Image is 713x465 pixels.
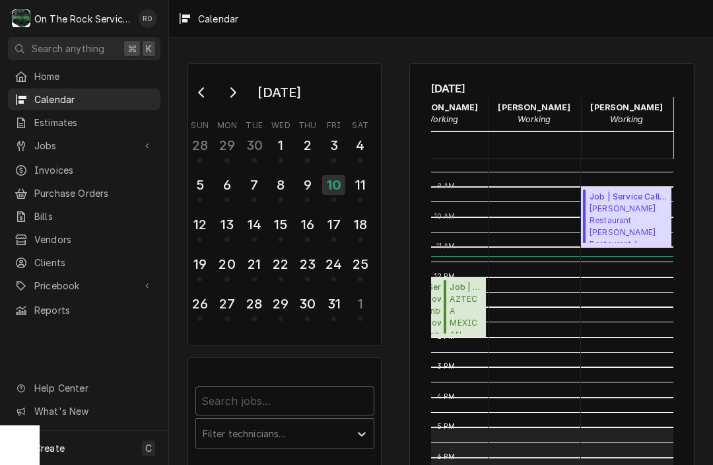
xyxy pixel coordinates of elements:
[350,254,370,274] div: 25
[8,89,160,110] a: Calendar
[297,215,318,234] div: 16
[34,116,154,129] span: Estimates
[217,294,237,314] div: 27
[195,386,374,415] input: Search jobs...
[434,392,459,402] span: 4 PM
[12,9,30,28] div: O
[8,400,160,422] a: Go to What's New
[590,102,663,112] strong: [PERSON_NAME]
[431,211,459,222] span: 10 AM
[434,421,459,432] span: 5 PM
[244,135,265,155] div: 30
[350,215,370,234] div: 18
[321,116,347,131] th: Friday
[441,277,486,338] div: [Service] Job | Service Call AZTECA MEXICAN RESTAURANT AZTECA / 114 W Butler Rd, Mauldin, SC 2966...
[244,215,265,234] div: 14
[405,281,469,293] span: Job | Service Call ( Travel )
[590,191,667,203] span: Job | Service Call ( Estimate Needed )
[34,92,154,106] span: Calendar
[189,175,210,195] div: 5
[396,277,473,338] div: Job | Service Call(Travel)Cocobowlz SpartanburgCocobowlz Spartanburg / [STREET_ADDRESS]
[8,37,160,60] button: Search anything⌘K
[139,9,157,28] div: Rich Ortega's Avatar
[581,97,673,130] div: Todd Brady - Working
[590,203,667,243] span: [PERSON_NAME] Restaurant [PERSON_NAME] Restaurant / [STREET_ADDRESS]
[267,116,294,131] th: Wednesday
[189,294,210,314] div: 26
[139,9,157,28] div: RO
[195,375,374,462] div: Calendar Filters
[271,254,291,274] div: 22
[271,294,291,314] div: 29
[34,256,154,269] span: Clients
[34,12,131,26] div: On The Rock Services
[8,252,160,273] a: Clients
[450,293,482,334] span: AZTECA MEXICAN RESTAURANT AZTECA / [STREET_ADDRESS][PERSON_NAME][PERSON_NAME]
[34,163,154,177] span: Invoices
[441,277,486,338] div: Job | Service Call(Finalized)AZTECA MEXICAN RESTAURANTAZTECA / [STREET_ADDRESS][PERSON_NAME][PERS...
[498,102,570,112] strong: [PERSON_NAME]
[323,254,344,274] div: 24
[350,294,370,314] div: 1
[213,116,241,131] th: Monday
[187,63,382,346] div: Calendar Day Picker
[34,279,134,293] span: Pricebook
[350,175,370,195] div: 11
[8,159,160,181] a: Invoices
[8,377,160,399] a: Go to Help Center
[323,135,344,155] div: 3
[34,303,154,317] span: Reports
[431,271,459,282] span: 12 PM
[350,135,370,155] div: 4
[217,254,237,274] div: 20
[8,299,160,321] a: Reports
[146,42,152,55] span: K
[241,116,267,131] th: Tuesday
[489,97,581,130] div: Rich Ortega - Working
[219,82,246,103] button: Go to next month
[297,175,318,195] div: 9
[8,135,160,157] a: Go to Jobs
[32,42,104,55] span: Search anything
[323,294,344,314] div: 31
[253,81,306,104] div: [DATE]
[8,275,160,297] a: Go to Pricebook
[405,293,469,334] span: Cocobowlz Spartanburg Cocobowlz Spartanburg / [STREET_ADDRESS]
[434,452,459,462] span: 6 PM
[34,209,154,223] span: Bills
[127,42,137,55] span: ⌘
[450,281,482,293] span: Job | Service Call ( Finalized )
[145,441,152,455] span: C
[8,229,160,250] a: Vendors
[189,135,210,155] div: 28
[323,215,344,234] div: 17
[34,381,153,395] span: Help Center
[8,182,160,204] a: Purchase Orders
[610,114,643,124] em: Working
[12,9,30,28] div: On The Rock Services's Avatar
[518,114,551,124] em: Working
[294,116,321,131] th: Thursday
[8,112,160,133] a: Estimates
[189,254,210,274] div: 19
[271,175,291,195] div: 8
[34,404,153,418] span: What's New
[217,175,237,195] div: 6
[271,215,291,234] div: 15
[433,241,459,252] span: 11 AM
[434,181,459,192] span: 9 AM
[217,215,237,234] div: 13
[297,294,318,314] div: 30
[297,254,318,274] div: 23
[189,215,210,234] div: 12
[244,294,265,314] div: 28
[244,254,265,274] div: 21
[34,232,154,246] span: Vendors
[396,277,473,338] div: [Service] Job | Service Call Cocobowlz Spartanburg Cocobowlz Spartanburg / 100 E Main St 4, Spart...
[431,80,673,97] span: [DATE]
[34,443,65,454] span: Create
[581,187,672,247] div: Job | Service Call(Estimate Needed)[PERSON_NAME] Restaurant[PERSON_NAME] Restaurant / [STREET_ADD...
[8,65,160,87] a: Home
[34,186,154,200] span: Purchase Orders
[271,135,291,155] div: 1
